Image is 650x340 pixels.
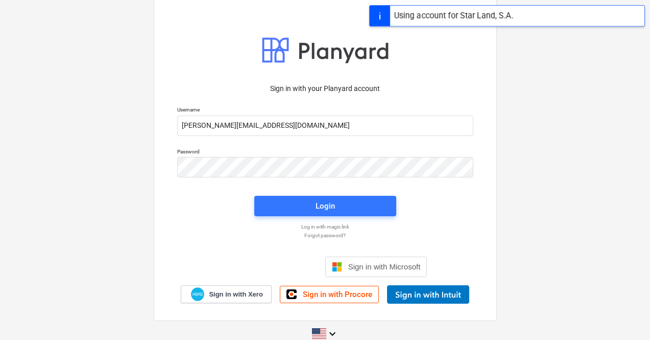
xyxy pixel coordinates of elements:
[177,106,473,115] p: Username
[209,290,262,299] span: Sign in with Xero
[172,232,478,239] a: Forgot password?
[254,196,396,216] button: Login
[177,83,473,94] p: Sign in with your Planyard account
[218,256,322,278] iframe: Sign in with Google Button
[177,116,473,136] input: Username
[280,286,379,303] a: Sign in with Procore
[303,290,372,299] span: Sign in with Procore
[191,287,204,301] img: Xero logo
[326,328,339,340] i: keyboard_arrow_down
[181,285,272,303] a: Sign in with Xero
[316,199,335,213] div: Login
[332,262,342,272] img: Microsoft logo
[172,223,478,230] a: Log in with magic link
[177,148,473,157] p: Password
[394,10,513,22] div: Using account for Star Land, S.A.
[348,262,421,271] span: Sign in with Microsoft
